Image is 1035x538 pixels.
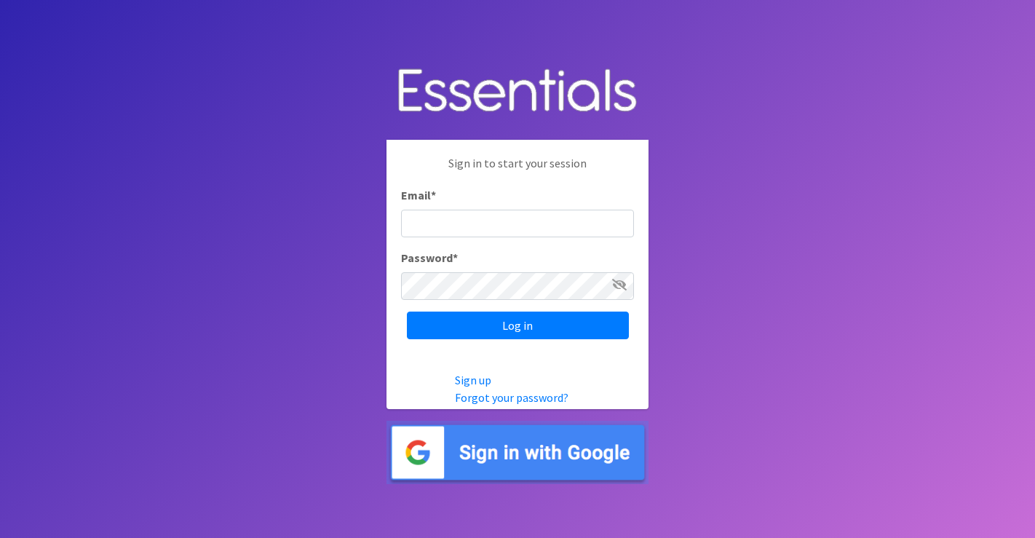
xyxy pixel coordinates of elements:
img: Human Essentials [386,54,649,129]
img: Sign in with Google [386,421,649,484]
p: Sign in to start your session [401,154,634,186]
label: Email [401,186,436,204]
a: Sign up [455,373,491,387]
abbr: required [431,188,436,202]
label: Password [401,249,458,266]
input: Log in [407,312,629,339]
abbr: required [453,250,458,265]
a: Forgot your password? [455,390,568,405]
